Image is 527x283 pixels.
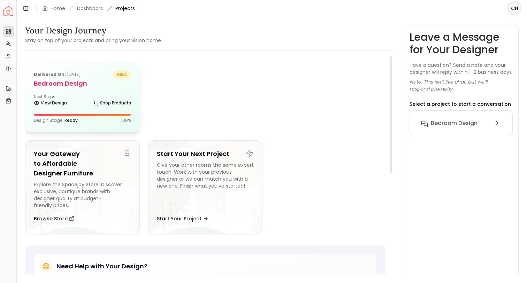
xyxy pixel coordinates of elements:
p: 100 % [121,118,131,123]
p: [DATE] [34,70,81,79]
span: Projects [115,5,135,12]
button: Bedroom Design [415,116,507,130]
h6: Bedroom Design [431,119,478,127]
small: Stay on top of your projects and bring your vision home [25,37,161,44]
a: Home [51,5,65,12]
span: bliss [113,70,131,79]
button: CH [507,1,521,15]
p: Have a question? Send a note and your designer will reply within 1–2 business days. [410,62,513,76]
p: Select a project to start a conversation [410,101,511,108]
div: Give your other rooms the same expert touch. Work with your previous designer or we can match you... [157,162,254,209]
div: Explore the Spacejoy Store. Discover exclusive, boutique brands with designer quality at budget-f... [34,181,131,209]
a: Your Gateway to Affordable Designer FurnitureExplore the Spacejoy Store. Discover exclusive, bout... [25,140,140,234]
a: Start Your Next ProjectGive your other rooms the same expert touch. Work with your previous desig... [148,140,263,234]
span: Ready [64,117,78,123]
span: CH [508,2,521,15]
b: Delivered on: [34,71,66,77]
a: View Design [34,98,67,108]
p: Design Stage: [34,118,78,123]
h5: Need Help with Your Design? [56,261,147,271]
h5: Your Gateway to Affordable Designer Furniture [34,149,131,178]
h3: Your Design Journey [25,25,161,36]
h5: Bedroom Design [34,79,131,88]
button: Start Your Project [157,212,208,226]
nav: breadcrumb [42,5,135,12]
a: Dashboard [77,5,104,12]
a: Spacejoy [3,6,13,16]
h5: Start Your Next Project [157,149,254,159]
div: Next Steps: [34,94,131,108]
h3: Leave a Message for Your Designer [410,31,513,56]
p: Note: This isn’t live chat, but we’ll respond promptly. [410,78,513,92]
button: Browse Store [34,212,75,226]
img: Spacejoy Logo [3,6,13,16]
a: Shop Products [93,98,131,108]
